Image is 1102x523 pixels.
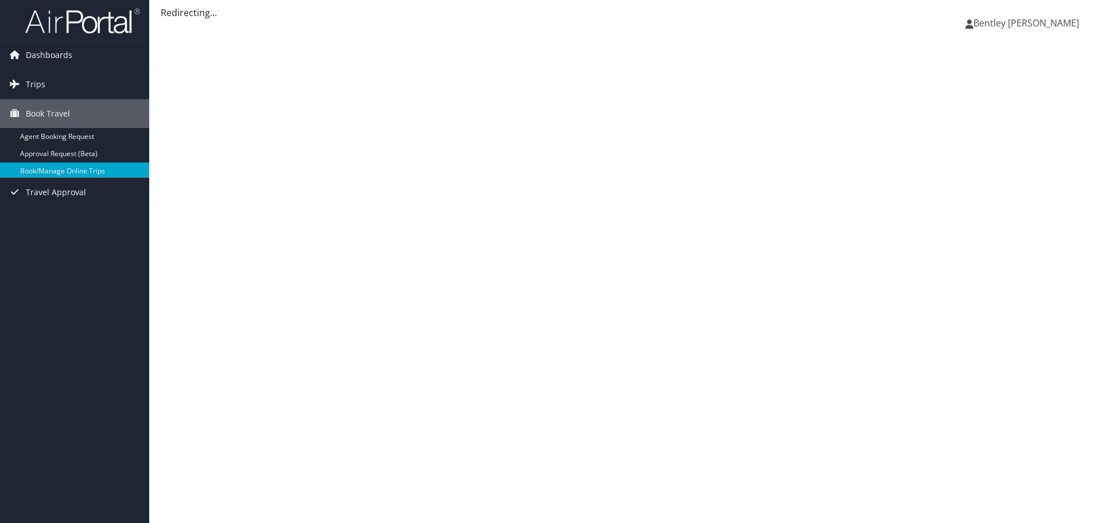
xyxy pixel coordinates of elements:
[26,99,70,128] span: Book Travel
[26,41,72,69] span: Dashboards
[26,178,86,207] span: Travel Approval
[965,6,1091,40] a: Bentley [PERSON_NAME]
[973,17,1079,29] span: Bentley [PERSON_NAME]
[25,7,140,34] img: airportal-logo.png
[161,6,1091,20] div: Redirecting...
[26,70,45,99] span: Trips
